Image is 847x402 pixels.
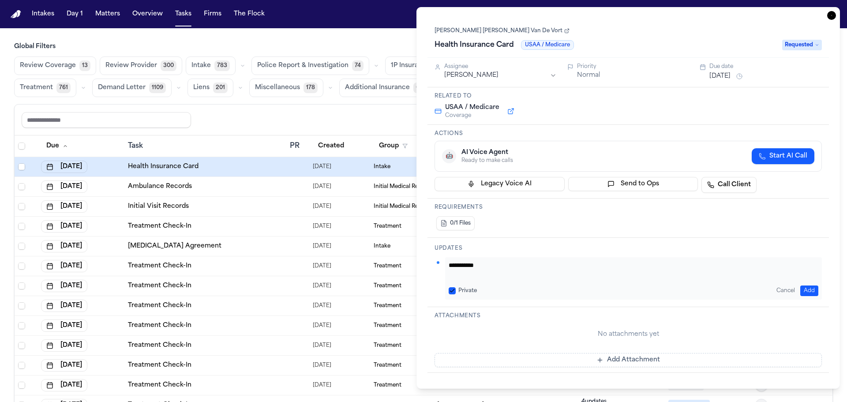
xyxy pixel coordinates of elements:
span: 201 [213,83,228,93]
span: 1P Insurance [391,61,430,70]
button: Review Provider300 [100,56,182,75]
div: Priority [577,63,690,70]
textarea: Add your update [449,261,812,278]
button: Cancel [773,286,798,296]
button: The Flock [230,6,268,22]
button: 0/1 Files [436,216,475,230]
button: Day 1 [63,6,86,22]
button: Liens201 [187,79,233,97]
span: USAA / Medicare [521,40,574,50]
a: Home [11,10,21,19]
button: 1P Insurance246 [385,56,455,75]
button: Intakes [28,6,58,22]
button: Miscellaneous178 [249,79,323,97]
button: Treatment761 [14,79,76,97]
a: [PERSON_NAME] [PERSON_NAME] Van De Vort [435,27,570,34]
button: Firms [200,6,225,22]
h3: Related to [435,93,822,100]
span: Treatment [20,83,53,92]
span: 0/1 Files [450,220,471,227]
button: Additional Insurance0 [339,79,428,97]
button: Send to Ops [568,177,698,191]
span: Review Coverage [20,61,76,70]
span: Miscellaneous [255,83,300,92]
button: Legacy Voice AI [435,177,565,191]
button: Start AI Call [752,148,814,164]
span: Demand Letter [98,83,146,92]
span: 783 [214,60,230,71]
button: Police Report & Investigation74 [251,56,369,75]
span: Additional Insurance [345,83,410,92]
button: Add Attachment [435,353,822,367]
button: Normal [577,71,600,80]
div: Assignee [444,63,557,70]
button: Matters [92,6,124,22]
span: 0 [413,83,422,93]
label: Private [458,287,477,294]
span: 178 [304,83,318,93]
span: Coverage [445,112,499,119]
span: USAA / Medicare [445,103,499,112]
button: Intake783 [186,56,236,75]
a: Call Client [701,177,757,193]
button: Add [800,286,818,296]
span: Requested [782,40,822,50]
span: Intake [191,61,211,70]
span: Start AI Call [769,152,807,161]
div: No attachments yet [435,330,822,339]
span: 13 [79,60,90,71]
span: 761 [56,83,71,93]
span: Police Report & Investigation [257,61,349,70]
h3: Updates [435,245,822,252]
span: 300 [161,60,176,71]
button: [DATE] [709,72,731,81]
button: Review Coverage13 [14,56,96,75]
img: Finch Logo [11,10,21,19]
span: 1109 [149,83,166,93]
span: Liens [193,83,210,92]
div: Due date [709,63,822,70]
button: Demand Letter1109 [92,79,172,97]
h1: Health Insurance Card [431,38,517,52]
h3: Global Filters [14,42,833,51]
button: Tasks [172,6,195,22]
div: Ready to make calls [461,157,513,164]
h3: Requirements [435,204,822,211]
span: Review Provider [105,61,157,70]
h3: Actions [435,130,822,137]
button: Snooze task [734,71,745,82]
button: Overview [129,6,166,22]
span: 74 [352,60,364,71]
div: AI Voice Agent [461,148,513,157]
span: 🤖 [446,152,453,161]
h3: Attachments [435,312,822,319]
